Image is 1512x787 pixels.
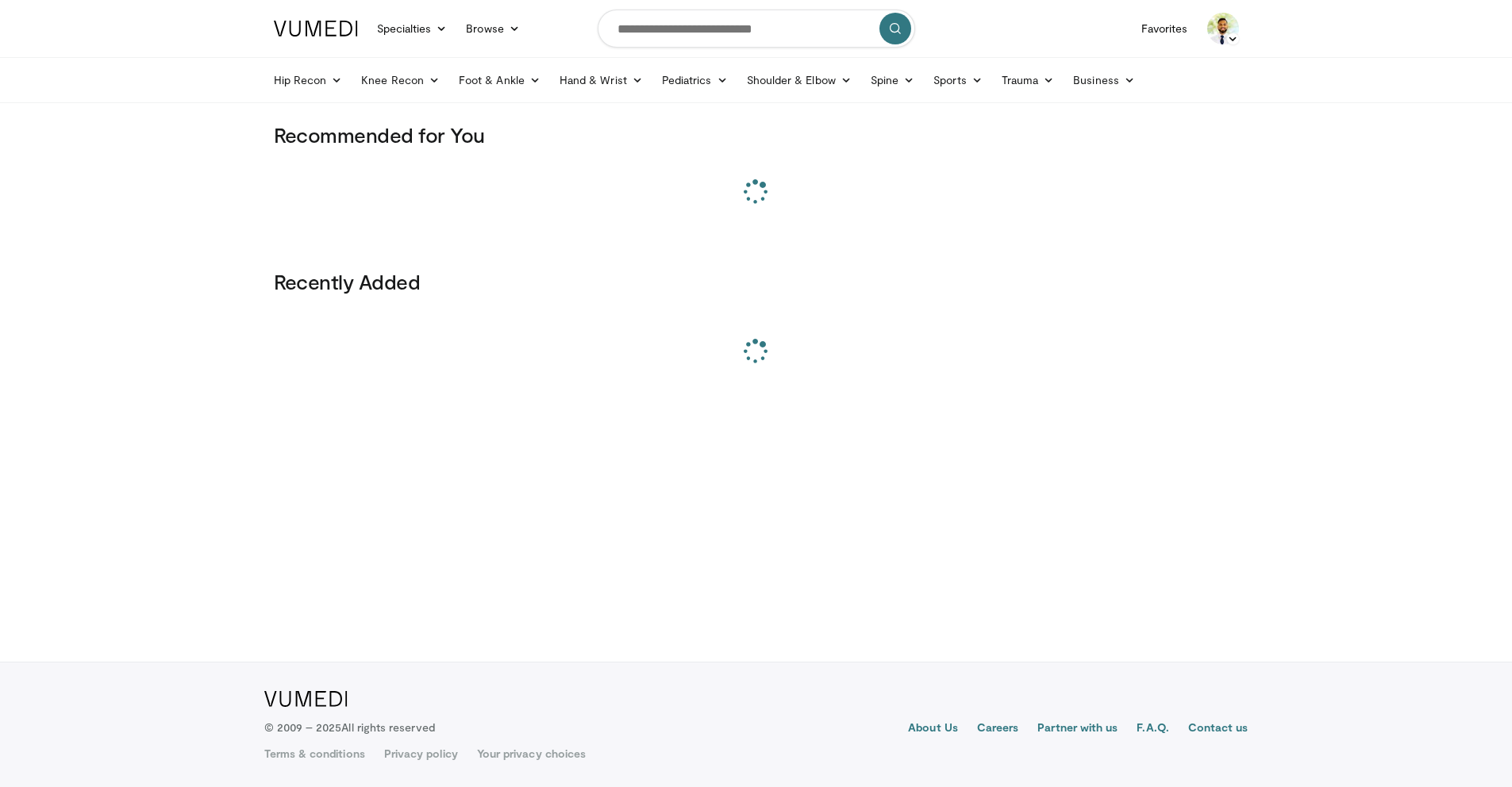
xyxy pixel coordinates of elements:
a: F.A.Q. [1137,720,1168,739]
h3: Recently Added [274,269,1239,294]
a: Spine [861,64,924,96]
input: Search topics, interventions [598,10,915,48]
a: Your privacy choices [477,746,586,762]
img: VuMedi Logo [274,21,358,36]
img: Avatar [1207,13,1239,44]
a: Pediatrics [652,64,737,96]
a: Careers [977,720,1019,739]
img: VuMedi Logo [264,691,348,707]
a: Favorites [1132,13,1198,44]
a: Knee Recon [352,64,449,96]
a: Sports [924,64,992,96]
a: Business [1064,64,1145,96]
a: Browse [456,13,529,44]
a: Hand & Wrist [550,64,652,96]
a: Hip Recon [264,64,352,96]
span: All rights reserved [341,720,434,734]
a: Contact us [1188,720,1248,739]
a: Foot & Ankle [449,64,550,96]
a: Trauma [992,64,1064,96]
a: Partner with us [1037,720,1118,739]
h3: Recommended for You [274,122,1239,148]
a: Terms & conditions [264,746,365,762]
p: © 2009 – 2025 [264,720,435,735]
a: Specialties [367,13,457,44]
a: About Us [908,720,958,739]
a: Shoulder & Elbow [737,64,861,96]
a: Privacy policy [384,746,458,762]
